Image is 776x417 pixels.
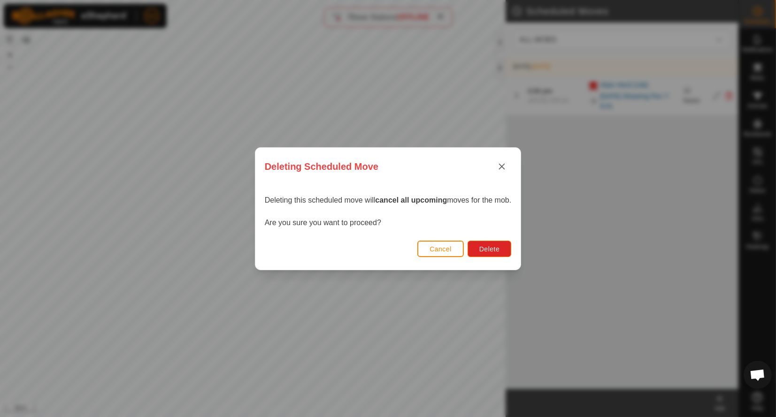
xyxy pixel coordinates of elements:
[468,241,511,257] button: Delete
[417,241,464,257] button: Cancel
[265,195,512,206] p: Deleting this scheduled move will moves for the mob.
[265,159,378,174] span: Deleting Scheduled Move
[479,245,499,253] span: Delete
[375,196,447,204] strong: cancel all upcoming
[265,217,512,228] p: Are you sure you want to proceed?
[744,361,772,389] div: Open chat
[430,245,452,253] span: Cancel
